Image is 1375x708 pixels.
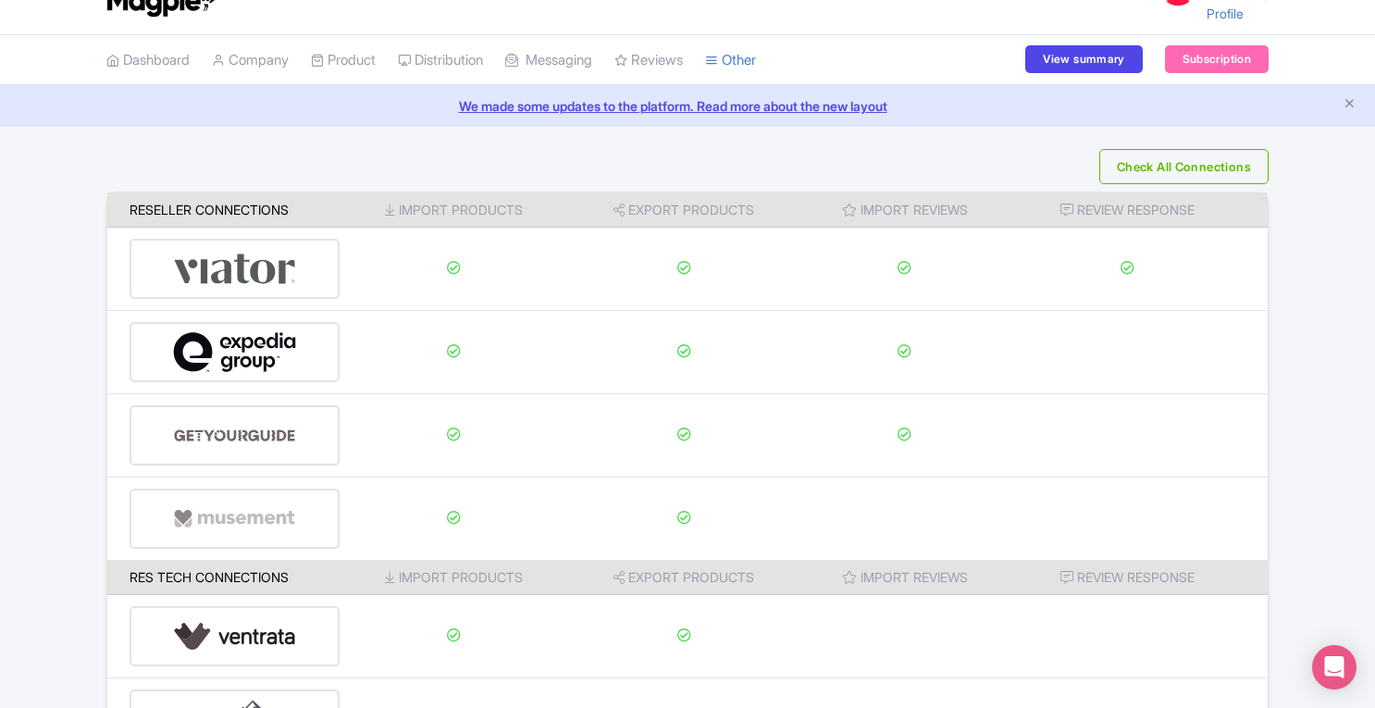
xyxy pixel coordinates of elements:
[1099,149,1269,184] button: Check All Connections
[1009,560,1268,595] th: Review Response
[173,491,297,547] img: musement-dad6797fd076d4ac540800b229e01643.svg
[567,193,800,228] th: Export Products
[505,35,592,86] a: Messaging
[107,560,340,595] th: Res Tech Connections
[1025,45,1142,73] a: View summary
[800,193,1009,228] th: Import Reviews
[398,35,483,86] a: Distribution
[340,560,568,595] th: Import Products
[107,193,340,228] th: Reseller Connections
[173,324,297,380] img: expedia-9e2f273c8342058d41d2cc231867de8b.svg
[1165,45,1269,73] a: Subscription
[106,35,190,86] a: Dashboard
[1207,6,1244,21] a: Profile
[800,560,1009,595] th: Import Reviews
[614,35,683,86] a: Reviews
[705,35,756,86] a: Other
[173,407,297,464] img: get_your_guide-5a6366678479520ec94e3f9d2b9f304b.svg
[1312,645,1356,689] div: Open Intercom Messenger
[567,560,800,595] th: Export Products
[173,241,297,297] img: viator-e2bf771eb72f7a6029a5edfbb081213a.svg
[1009,193,1268,228] th: Review Response
[1343,94,1356,116] button: Close announcement
[212,35,289,86] a: Company
[173,608,297,665] img: ventrata-b8ee9d388f52bb9ce077e58fa33de912.svg
[311,35,376,86] a: Product
[11,96,1364,116] a: We made some updates to the platform. Read more about the new layout
[340,193,568,228] th: Import Products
